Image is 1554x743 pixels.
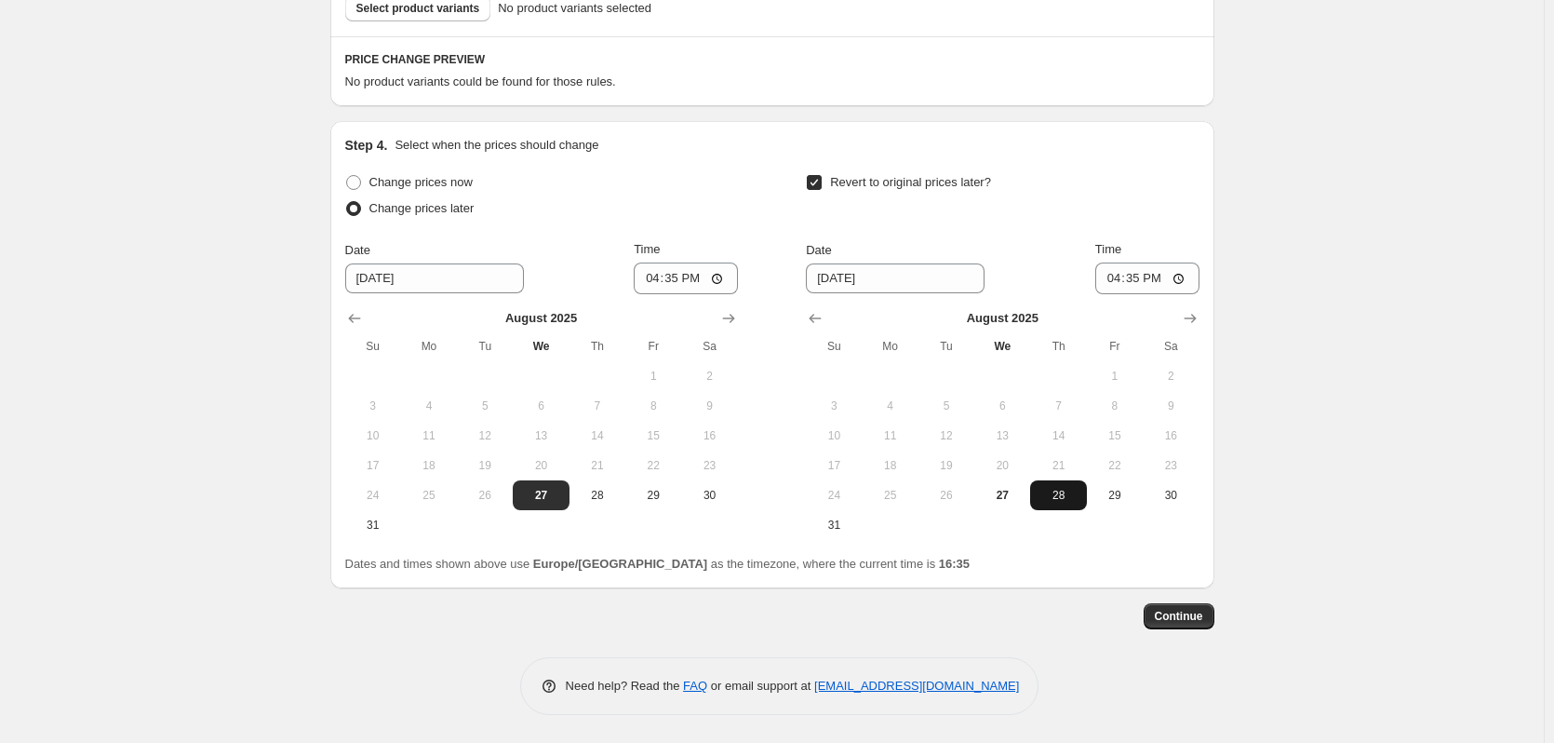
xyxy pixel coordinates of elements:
span: 16 [689,428,730,443]
span: 26 [464,488,505,503]
a: FAQ [683,679,707,693]
span: Fr [633,339,674,354]
button: Friday August 15 2025 [625,421,681,451]
button: Monday August 11 2025 [863,421,918,451]
th: Saturday [681,331,737,361]
span: 18 [409,458,449,473]
span: 13 [520,428,561,443]
button: Tuesday August 5 2025 [918,391,974,421]
span: 13 [982,428,1023,443]
button: Thursday August 7 2025 [569,391,625,421]
span: 29 [1094,488,1135,503]
th: Friday [625,331,681,361]
button: Today Wednesday August 27 2025 [974,480,1030,510]
span: 22 [1094,458,1135,473]
span: 4 [870,399,911,413]
span: 11 [870,428,911,443]
button: Monday August 18 2025 [863,451,918,480]
button: Sunday August 10 2025 [345,421,401,451]
span: 1 [633,369,674,384]
span: 11 [409,428,449,443]
input: 8/27/2025 [806,263,985,293]
button: Thursday August 21 2025 [569,451,625,480]
span: Fr [1094,339,1135,354]
span: 2 [689,369,730,384]
span: Mo [870,339,911,354]
span: 19 [464,458,505,473]
button: Friday August 22 2025 [1087,451,1143,480]
span: or email support at [707,679,814,693]
span: 7 [1038,399,1078,413]
span: 14 [1038,428,1078,443]
span: 5 [464,399,505,413]
button: Sunday August 31 2025 [345,510,401,540]
span: 12 [464,428,505,443]
span: Select product variants [356,1,480,16]
th: Tuesday [457,331,513,361]
button: Saturday August 2 2025 [681,361,737,391]
span: 25 [409,488,449,503]
button: Friday August 15 2025 [1087,421,1143,451]
button: Tuesday August 12 2025 [918,421,974,451]
span: 17 [353,458,394,473]
span: 26 [926,488,967,503]
span: Su [353,339,394,354]
button: Saturday August 2 2025 [1143,361,1199,391]
span: 3 [813,399,854,413]
a: [EMAIL_ADDRESS][DOMAIN_NAME] [814,679,1019,693]
span: Th [577,339,618,354]
button: Saturday August 9 2025 [681,391,737,421]
button: Tuesday August 12 2025 [457,421,513,451]
p: Select when the prices should change [395,136,598,155]
input: 8/27/2025 [345,263,524,293]
button: Saturday August 23 2025 [681,451,737,480]
button: Sunday August 31 2025 [806,510,862,540]
th: Saturday [1143,331,1199,361]
button: Monday August 25 2025 [863,480,918,510]
span: 28 [577,488,618,503]
button: Tuesday August 19 2025 [457,451,513,480]
span: 12 [926,428,967,443]
span: 19 [926,458,967,473]
button: Monday August 4 2025 [863,391,918,421]
span: 6 [520,399,561,413]
button: Show previous month, July 2025 [342,305,368,331]
span: 2 [1150,369,1191,384]
input: 12:00 [634,263,738,294]
span: 30 [689,488,730,503]
button: Wednesday August 6 2025 [513,391,569,421]
span: 24 [813,488,854,503]
span: Date [806,243,831,257]
span: Continue [1155,609,1203,624]
button: Show next month, September 2025 [1177,305,1203,331]
button: Tuesday August 19 2025 [918,451,974,480]
th: Tuesday [918,331,974,361]
span: 17 [813,458,854,473]
button: Wednesday August 20 2025 [513,451,569,480]
span: Tu [926,339,967,354]
span: 6 [982,399,1023,413]
span: 8 [633,399,674,413]
input: 12:00 [1095,263,1199,294]
h6: PRICE CHANGE PREVIEW [345,52,1199,67]
button: Saturday August 16 2025 [681,421,737,451]
button: Friday August 8 2025 [625,391,681,421]
span: 31 [353,518,394,533]
button: Saturday August 16 2025 [1143,421,1199,451]
span: Time [634,242,660,256]
button: Wednesday August 20 2025 [974,451,1030,480]
span: 27 [520,488,561,503]
button: Wednesday August 13 2025 [974,421,1030,451]
span: 24 [353,488,394,503]
button: Saturday August 23 2025 [1143,451,1199,480]
button: Sunday August 24 2025 [806,480,862,510]
button: Sunday August 24 2025 [345,480,401,510]
span: 3 [353,399,394,413]
button: Wednesday August 6 2025 [974,391,1030,421]
span: Date [345,243,370,257]
button: Thursday August 28 2025 [569,480,625,510]
span: 5 [926,399,967,413]
span: 9 [689,399,730,413]
th: Friday [1087,331,1143,361]
th: Thursday [1030,331,1086,361]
